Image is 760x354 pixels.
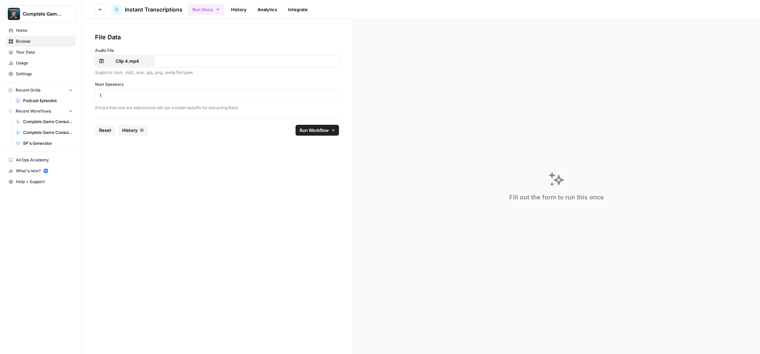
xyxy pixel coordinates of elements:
[6,166,75,176] div: What's new?
[23,11,64,17] span: Complete Game Consulting
[16,49,73,55] span: Your Data
[5,165,76,176] button: What's new? 5
[227,4,251,15] a: History
[16,108,51,114] span: Recent Workflows
[16,87,40,93] span: Recent Grids
[23,140,73,146] span: 5P's Generator
[43,169,48,173] a: 5
[5,25,76,36] a: Home
[8,8,20,20] img: Complete Game Consulting Logo
[99,127,111,134] span: Reset
[13,138,76,149] a: 5P's Generator
[99,93,335,99] input: 1
[122,127,138,134] span: History
[95,69,339,76] p: Supports .mp4, .mp3, .wav, .jpg, .png, .webp file types
[95,33,339,42] div: File Data
[5,47,76,58] a: Your Data
[16,179,73,185] span: Help + Support
[95,56,155,66] button: Clip 4.mp4
[106,58,149,64] p: Clip 4.mp4
[509,193,604,202] div: Fill out the form to run this once
[296,125,339,136] button: Run Workflow
[111,4,183,15] a: Instant Transcriptions
[13,127,76,138] a: Complete Game Consulting - Research Anyone
[5,106,76,116] button: Recent Workflows
[23,119,73,125] span: Complete Game Consulting - Instant Transcriptions
[23,130,73,136] span: Complete Game Consulting - Research Anyone
[5,155,76,165] a: AirOps Academy
[16,38,73,44] span: Browse
[5,36,76,47] a: Browse
[5,58,76,68] a: Usage
[5,85,76,95] button: Recent Grids
[118,125,148,136] button: History
[23,98,73,104] span: Podcast Episodes
[16,71,73,77] span: Settings
[253,4,281,15] a: Analytics
[125,5,183,14] span: Instant Transcriptions
[95,47,339,54] label: Audio File
[16,60,73,66] span: Usage
[5,68,76,79] a: Settings
[300,127,329,134] span: Run Workflow
[45,169,46,173] text: 5
[13,116,76,127] a: Complete Game Consulting - Instant Transcriptions
[16,27,73,34] span: Home
[95,104,339,111] p: If more than one are selected we will use a model specific for extracting them
[95,125,115,136] button: Reset
[16,157,73,163] span: AirOps Academy
[5,176,76,187] button: Help + Support
[188,4,224,15] button: Run Once
[5,5,76,22] button: Workspace: Complete Game Consulting
[95,81,339,87] label: Num Speakers
[13,95,76,106] a: Podcast Episodes
[284,4,312,15] a: Integrate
